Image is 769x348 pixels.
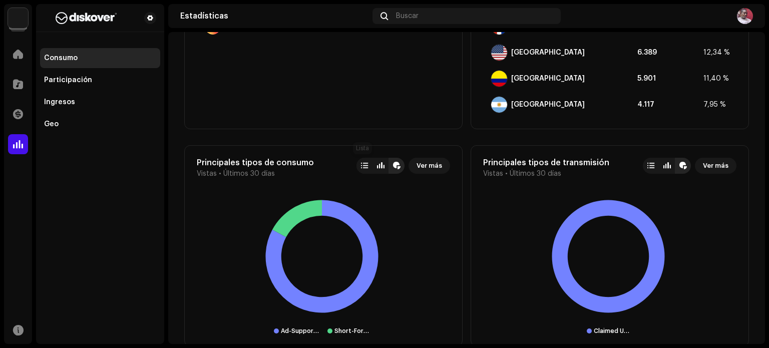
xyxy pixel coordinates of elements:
div: Colombia [511,75,585,83]
div: 5.901 [637,75,699,83]
div: Claimed UGC [594,327,632,335]
div: Principales tipos de transmisión [483,158,609,168]
img: b627a117-4a24-417a-95e9-2d0c90689367 [44,12,128,24]
div: Principales tipos de consumo [197,158,314,168]
re-m-nav-item: Geo [40,114,160,134]
span: Buscar [396,12,419,20]
div: Ingresos [44,98,75,106]
button: Ver más [409,158,450,174]
div: 7,95 % [703,101,728,109]
div: Participación [44,76,92,84]
div: Ad-Supported Video Views [281,327,319,335]
div: Estadísticas [180,12,368,20]
div: United States of America [511,49,585,57]
div: Argentina [511,101,585,109]
div: Consumo [44,54,78,62]
span: Ver más [703,156,728,176]
re-m-nav-item: Ingresos [40,92,160,112]
div: 4.117 [637,101,699,109]
span: Ver más [417,156,442,176]
div: 6.389 [637,49,699,57]
re-m-nav-item: Participación [40,70,160,90]
span: • [219,170,221,178]
div: Short-Form Video Views [334,327,373,335]
img: e3e75411-db38-4466-8950-960790d28a1a [737,8,753,24]
span: • [505,170,508,178]
button: Ver más [695,158,736,174]
span: Vistas [483,170,503,178]
re-m-nav-item: Consumo [40,48,160,68]
div: 11,40 % [703,75,728,83]
img: 297a105e-aa6c-4183-9ff4-27133c00f2e2 [8,8,28,28]
div: 12,34 % [703,49,728,57]
span: Últimos 30 días [510,170,561,178]
span: Vistas [197,170,217,178]
span: Últimos 30 días [223,170,275,178]
div: Geo [44,120,59,128]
